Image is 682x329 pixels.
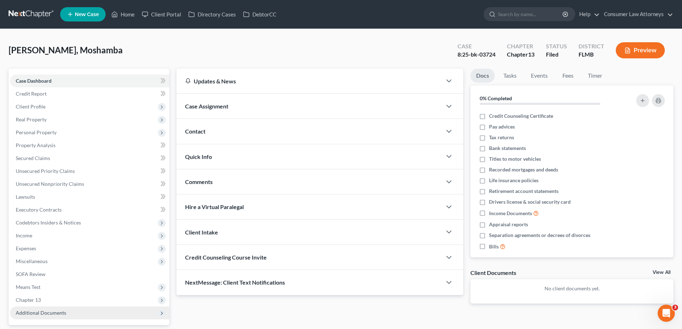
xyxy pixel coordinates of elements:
[138,8,185,21] a: Client Portal
[185,279,285,286] span: NextMessage: Client Text Notifications
[579,50,604,59] div: FLMB
[185,103,228,110] span: Case Assignment
[10,165,169,178] a: Unsecured Priority Claims
[470,269,516,276] div: Client Documents
[653,270,671,275] a: View All
[10,139,169,152] a: Property Analysis
[10,152,169,165] a: Secured Claims
[489,155,541,163] span: Titles to motor vehicles
[75,12,99,17] span: New Case
[489,210,532,217] span: Income Documents
[507,42,535,50] div: Chapter
[528,51,535,58] span: 13
[16,181,84,187] span: Unsecured Nonpriority Claims
[16,310,66,316] span: Additional Documents
[458,50,495,59] div: 8:25-bk-03724
[16,258,48,264] span: Miscellaneous
[489,221,528,228] span: Appraisal reports
[16,219,81,226] span: Codebtors Insiders & Notices
[16,129,57,135] span: Personal Property
[470,69,495,83] a: Docs
[185,128,205,135] span: Contact
[489,198,571,205] span: Drivers license & social security card
[16,168,75,174] span: Unsecured Priority Claims
[16,194,35,200] span: Lawsuits
[16,116,47,122] span: Real Property
[16,207,62,213] span: Executory Contracts
[185,229,218,236] span: Client Intake
[507,50,535,59] div: Chapter
[489,243,499,250] span: Bills
[582,69,608,83] a: Timer
[525,69,553,83] a: Events
[185,153,212,160] span: Quick Info
[489,232,590,239] span: Separation agreements or decrees of divorces
[185,203,244,210] span: Hire a Virtual Paralegal
[489,145,526,152] span: Bank statements
[16,142,55,148] span: Property Analysis
[16,103,45,110] span: Client Profile
[240,8,280,21] a: DebtorCC
[16,297,41,303] span: Chapter 13
[108,8,138,21] a: Home
[10,268,169,281] a: SOFA Review
[489,134,514,141] span: Tax returns
[600,8,673,21] a: Consumer Law Attorneys
[16,284,40,290] span: Means Test
[579,42,604,50] div: District
[546,42,567,50] div: Status
[546,50,567,59] div: Filed
[672,305,678,310] span: 3
[185,8,240,21] a: Directory Cases
[489,177,538,184] span: Life insurance policies
[576,8,600,21] a: Help
[10,74,169,87] a: Case Dashboard
[16,245,36,251] span: Expenses
[10,178,169,190] a: Unsecured Nonpriority Claims
[556,69,579,83] a: Fees
[16,78,52,84] span: Case Dashboard
[16,271,45,277] span: SOFA Review
[476,285,668,292] p: No client documents yet.
[185,178,213,185] span: Comments
[16,232,32,238] span: Income
[185,77,433,85] div: Updates & News
[489,123,515,130] span: Pay advices
[658,305,675,322] iframe: Intercom live chat
[489,166,558,173] span: Recorded mortgages and deeds
[458,42,495,50] div: Case
[489,188,558,195] span: Retirement account statements
[480,95,512,101] strong: 0% Completed
[498,8,564,21] input: Search by name...
[10,190,169,203] a: Lawsuits
[10,87,169,100] a: Credit Report
[498,69,522,83] a: Tasks
[10,203,169,216] a: Executory Contracts
[9,45,123,55] span: [PERSON_NAME], Moshamba
[489,112,553,120] span: Credit Counseling Certificate
[185,254,267,261] span: Credit Counseling Course Invite
[616,42,665,58] button: Preview
[16,155,50,161] span: Secured Claims
[16,91,47,97] span: Credit Report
